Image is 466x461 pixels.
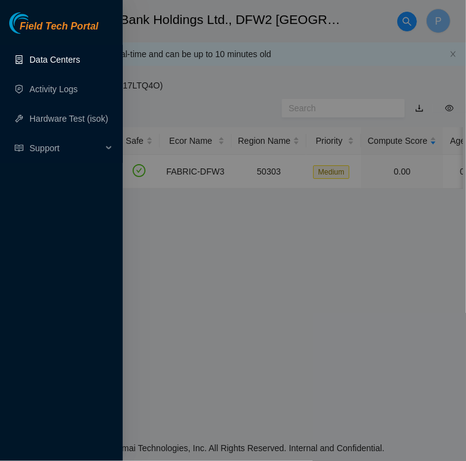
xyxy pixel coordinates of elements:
span: Support [29,136,102,160]
img: Akamai Technologies [9,12,62,34]
a: Akamai TechnologiesField Tech Portal [9,22,98,38]
a: Data Centers [29,55,80,65]
a: Activity Logs [29,84,78,94]
span: Field Tech Portal [20,21,98,33]
span: read [15,144,23,152]
a: Hardware Test (isok) [29,114,108,124]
